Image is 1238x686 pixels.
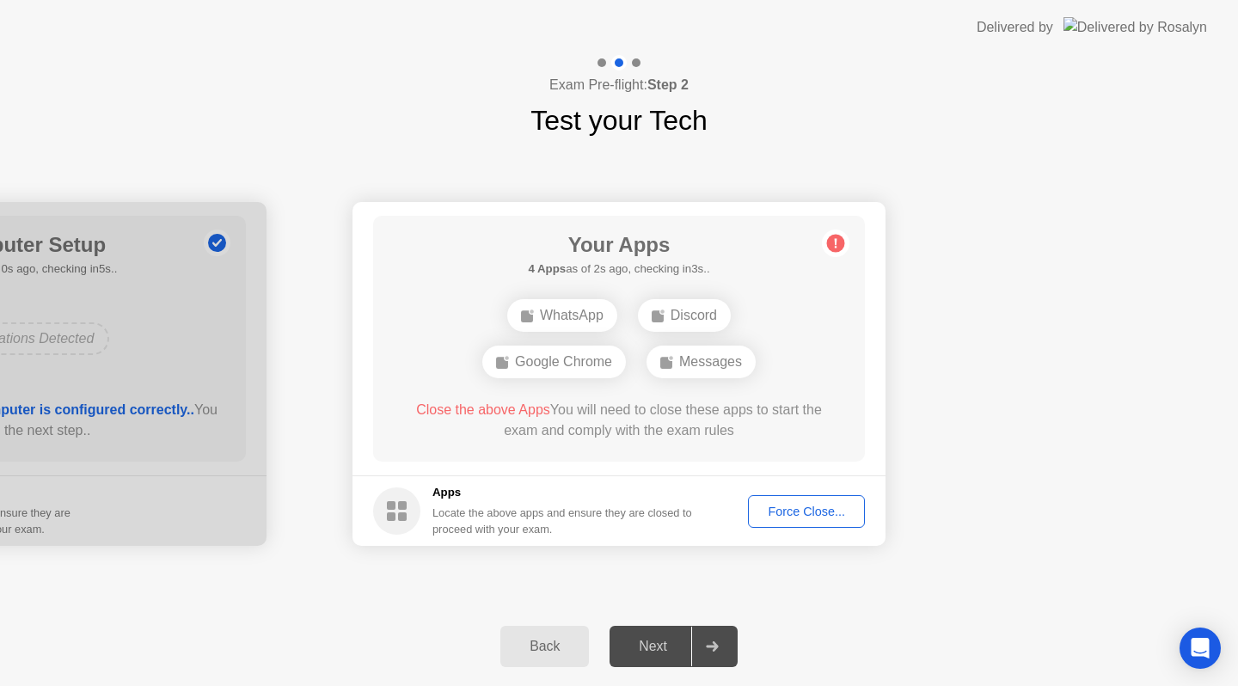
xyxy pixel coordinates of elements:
div: Messages [647,346,756,378]
div: Force Close... [754,505,859,518]
div: Next [615,639,691,654]
div: Google Chrome [482,346,626,378]
b: 4 Apps [528,262,566,275]
button: Force Close... [748,495,865,528]
h5: as of 2s ago, checking in3s.. [528,260,709,278]
h1: Test your Tech [530,100,708,141]
h5: Apps [432,484,693,501]
img: Delivered by Rosalyn [1063,17,1207,37]
div: You will need to close these apps to start the exam and comply with the exam rules [398,400,841,441]
div: Open Intercom Messenger [1180,628,1221,669]
button: Back [500,626,589,667]
button: Next [610,626,738,667]
div: Delivered by [977,17,1053,38]
div: Locate the above apps and ensure they are closed to proceed with your exam. [432,505,693,537]
h1: Your Apps [528,230,709,260]
h4: Exam Pre-flight: [549,75,689,95]
b: Step 2 [647,77,689,92]
span: Close the above Apps [416,402,550,417]
div: WhatsApp [507,299,617,332]
div: Back [506,639,584,654]
div: Discord [638,299,731,332]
